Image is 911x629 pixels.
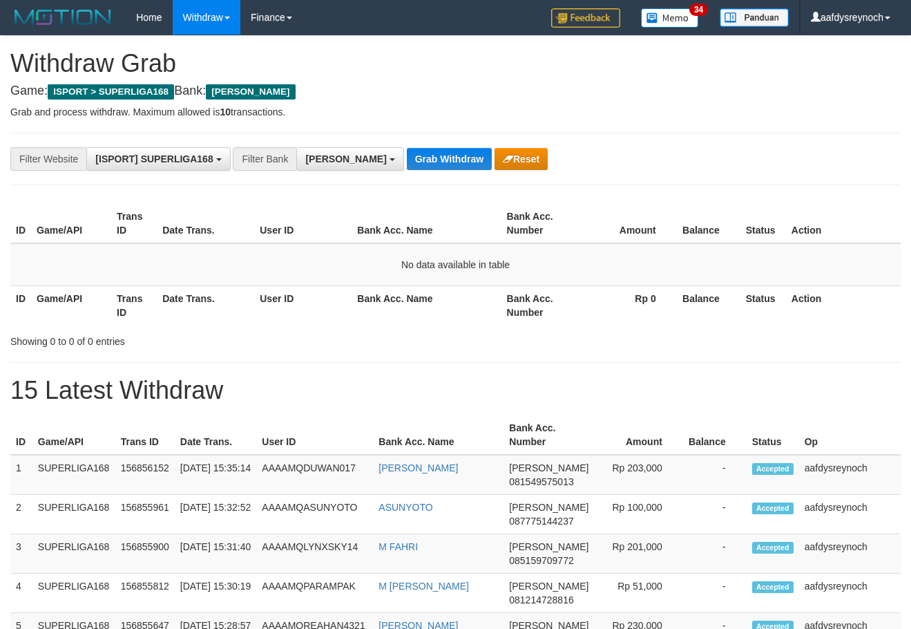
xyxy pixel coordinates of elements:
[683,495,747,534] td: -
[10,50,901,77] h1: Withdraw Grab
[509,594,573,605] span: Copy 081214728816 to clipboard
[594,415,682,455] th: Amount
[509,581,588,592] span: [PERSON_NAME]
[32,415,115,455] th: Game/API
[256,415,373,455] th: User ID
[799,455,901,495] td: aafdysreynoch
[115,574,175,613] td: 156855812
[752,581,794,593] span: Accepted
[256,455,373,495] td: AAAAMQDUWAN017
[786,204,901,243] th: Action
[157,204,254,243] th: Date Trans.
[10,455,32,495] td: 1
[594,534,682,574] td: Rp 201,000
[799,415,901,455] th: Op
[157,285,254,325] th: Date Trans.
[683,455,747,495] td: -
[175,415,257,455] th: Date Trans.
[509,476,573,487] span: Copy 081549575013 to clipboard
[31,204,111,243] th: Game/API
[786,285,901,325] th: Action
[32,455,115,495] td: SUPERLIGA168
[740,285,786,325] th: Status
[495,148,548,170] button: Reset
[582,285,677,325] th: Rp 0
[509,541,588,552] span: [PERSON_NAME]
[175,455,257,495] td: [DATE] 15:35:14
[799,495,901,534] td: aafdysreynoch
[10,204,31,243] th: ID
[352,204,501,243] th: Bank Acc. Name
[677,285,740,325] th: Balance
[799,534,901,574] td: aafdysreynoch
[111,204,157,243] th: Trans ID
[509,502,588,513] span: [PERSON_NAME]
[10,84,901,98] h4: Game: Bank:
[256,574,373,613] td: AAAAMQPARAMPAK
[689,3,708,16] span: 34
[582,204,677,243] th: Amount
[32,574,115,613] td: SUPERLIGA168
[594,495,682,534] td: Rp 100,000
[594,455,682,495] td: Rp 203,000
[10,415,32,455] th: ID
[305,153,386,165] span: [PERSON_NAME]
[10,574,32,613] td: 4
[720,8,789,27] img: panduan.png
[752,463,794,475] span: Accepted
[373,415,504,455] th: Bank Acc. Name
[175,534,257,574] td: [DATE] 15:31:40
[10,7,115,28] img: MOTION_logo.png
[32,534,115,574] td: SUPERLIGA168
[551,8,620,28] img: Feedback.jpg
[752,542,794,554] span: Accepted
[256,534,373,574] td: AAAAMQLYNXSKY14
[10,534,32,574] td: 3
[683,534,747,574] td: -
[175,574,257,613] td: [DATE] 15:30:19
[683,415,747,455] th: Balance
[641,8,699,28] img: Button%20Memo.svg
[115,495,175,534] td: 156855961
[10,105,901,119] p: Grab and process withdraw. Maximum allowed is transactions.
[407,148,492,170] button: Grab Withdraw
[32,495,115,534] td: SUPERLIGA168
[10,495,32,534] td: 2
[10,377,901,404] h1: 15 Latest Withdraw
[256,495,373,534] td: AAAAMQASUNYOTO
[509,462,588,473] span: [PERSON_NAME]
[378,502,432,513] a: ASUNYOTO
[747,415,799,455] th: Status
[115,455,175,495] td: 156856152
[220,106,231,118] strong: 10
[378,581,469,592] a: M [PERSON_NAME]
[10,329,370,348] div: Showing 0 to 0 of 0 entries
[254,285,352,325] th: User ID
[115,534,175,574] td: 156855900
[206,84,295,100] span: [PERSON_NAME]
[10,147,86,171] div: Filter Website
[594,574,682,613] td: Rp 51,000
[504,415,594,455] th: Bank Acc. Number
[501,285,582,325] th: Bank Acc. Number
[31,285,111,325] th: Game/API
[378,462,458,473] a: [PERSON_NAME]
[740,204,786,243] th: Status
[86,147,230,171] button: [ISPORT] SUPERLIGA168
[677,204,740,243] th: Balance
[683,574,747,613] td: -
[95,153,213,165] span: [ISPORT] SUPERLIGA168
[799,574,901,613] td: aafdysreynoch
[175,495,257,534] td: [DATE] 15:32:52
[378,541,418,552] a: M FAHRI
[233,147,296,171] div: Filter Bank
[254,204,352,243] th: User ID
[501,204,582,243] th: Bank Acc. Number
[752,503,794,514] span: Accepted
[509,516,573,527] span: Copy 087775144237 to clipboard
[48,84,174,100] span: ISPORT > SUPERLIGA168
[115,415,175,455] th: Trans ID
[352,285,501,325] th: Bank Acc. Name
[10,285,31,325] th: ID
[111,285,157,325] th: Trans ID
